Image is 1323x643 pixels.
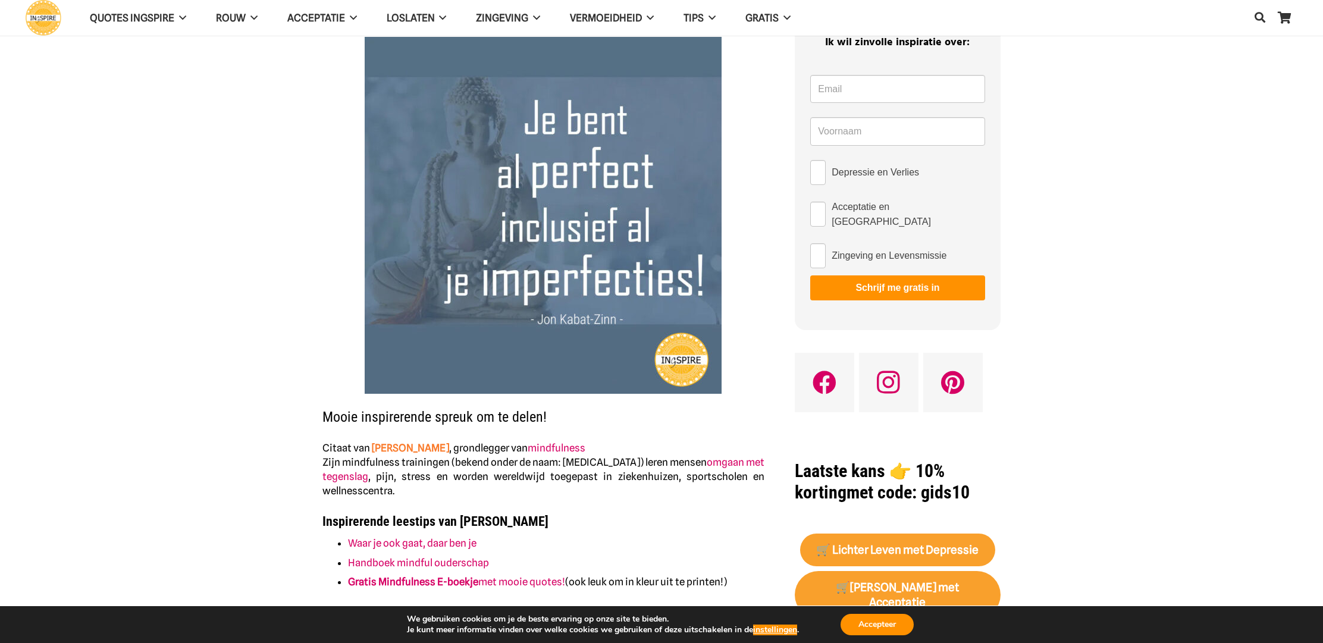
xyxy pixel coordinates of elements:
[795,460,945,503] strong: Laatste kans 👉 10% korting
[287,12,345,24] span: Acceptatie
[322,514,548,529] strong: Inspirerende leestips van [PERSON_NAME]
[580,442,585,454] a: s
[731,3,805,33] a: GRATIS
[923,353,983,412] a: Pinterest
[816,543,979,557] strong: 🛒 Lichter Leven met Depressie
[795,353,854,412] a: Facebook
[201,3,272,33] a: ROUW
[1248,4,1272,32] a: Zoeken
[555,3,669,33] a: VERMOEIDHEID
[836,581,959,609] strong: 🛒[PERSON_NAME] met Acceptatie
[825,34,970,51] span: Ik wil zinvolle inspiratie over:
[348,576,478,588] strong: Gratis Mindfulness E-boekje
[216,12,246,24] span: ROUW
[841,614,914,635] button: Accepteer
[75,3,201,33] a: QUOTES INGSPIRE
[832,165,919,180] span: Depressie en Verlies
[810,275,985,300] button: Schrijf me gratis in
[832,248,946,263] span: Zingeving en Levensmissie
[322,394,764,426] h2: Mooie inspirerende spreuk om te delen!
[461,3,555,33] a: Zingeving
[407,614,799,625] p: We gebruiken cookies om je de beste ervaring op onze site te bieden.
[387,12,435,24] span: Loslaten
[684,12,704,24] span: TIPS
[322,441,764,498] p: Citaat van , grondlegger van Zijn mindfulness trainingen (bekend onder de naam: [MEDICAL_DATA]) l...
[810,117,985,146] input: Voornaam
[795,571,1001,619] a: 🛒[PERSON_NAME] met Acceptatie
[348,575,764,589] li: (ook leuk om in kleur uit te printen!)
[570,12,642,24] span: VERMOEIDHEID
[753,625,797,635] button: instellingen
[476,12,528,24] span: Zingeving
[810,202,826,227] input: Acceptatie en [GEOGRAPHIC_DATA]
[348,576,565,588] a: Gratis Mindfulness E-boekjemet mooie quotes!
[528,442,580,454] a: mindfulnes
[745,12,779,24] span: GRATIS
[800,534,995,566] a: 🛒 Lichter Leven met Depressie
[832,199,985,229] span: Acceptatie en [GEOGRAPHIC_DATA]
[669,3,731,33] a: TIPS
[365,37,722,394] img: Je bent al perfect inclusief al je imperfecties - quote over de kracht van kwetsbaarheid
[348,537,476,549] a: Waar je ook gaat, daar ben je
[810,160,826,185] input: Depressie en Verlies
[859,353,918,412] a: Instagram
[372,3,462,33] a: Loslaten
[272,3,372,33] a: Acceptatie
[407,625,799,635] p: Je kunt meer informatie vinden over welke cookies we gebruiken of deze uitschakelen in de .
[372,442,449,454] a: [PERSON_NAME]
[810,75,985,103] input: Email
[795,460,1001,503] h1: met code: gids10
[322,604,764,619] p: Waardeer jij deze inspirerende spreuk, like & share!
[348,557,489,569] a: Handboek mindful ouderschap
[810,243,826,268] input: Zingeving en Levensmissie
[90,12,174,24] span: QUOTES INGSPIRE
